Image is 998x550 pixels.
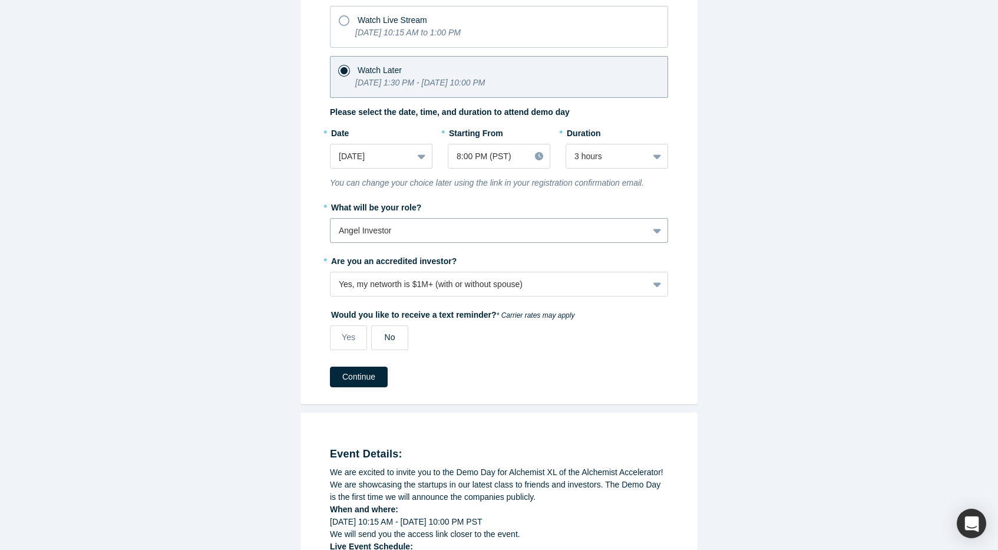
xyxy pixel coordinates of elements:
[330,197,668,214] label: What will be your role?
[330,178,644,187] i: You can change your choice later using the link in your registration confirmation email.
[448,123,503,140] label: Starting From
[330,528,668,541] div: We will send you the access link closer to the event.
[330,367,388,387] button: Continue
[355,28,461,37] i: [DATE] 10:15 AM to 1:00 PM
[358,65,402,75] span: Watch Later
[330,106,570,118] label: Please select the date, time, and duration to attend demo day
[339,278,640,291] div: Yes, my networth is $1M+ (with or without spouse)
[330,466,668,479] div: We are excited to invite you to the Demo Day for Alchemist XL of the Alchemist Accelerator!
[330,305,668,321] label: Would you like to receive a text reminder?
[355,78,485,87] i: [DATE] 1:30 PM - [DATE] 10:00 PM
[342,332,355,342] span: Yes
[358,15,427,25] span: Watch Live Stream
[330,123,432,140] label: Date
[330,479,668,503] div: We are showcasing the startups in our latest class to friends and investors. The Demo Day is the ...
[497,311,575,320] em: * Carrier rates may apply
[566,123,668,140] label: Duration
[330,251,668,268] label: Are you an accredited investor?
[330,448,402,460] strong: Event Details:
[385,332,395,342] span: No
[330,516,668,528] div: [DATE] 10:15 AM - [DATE] 10:00 PM PST
[330,505,398,514] strong: When and where:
